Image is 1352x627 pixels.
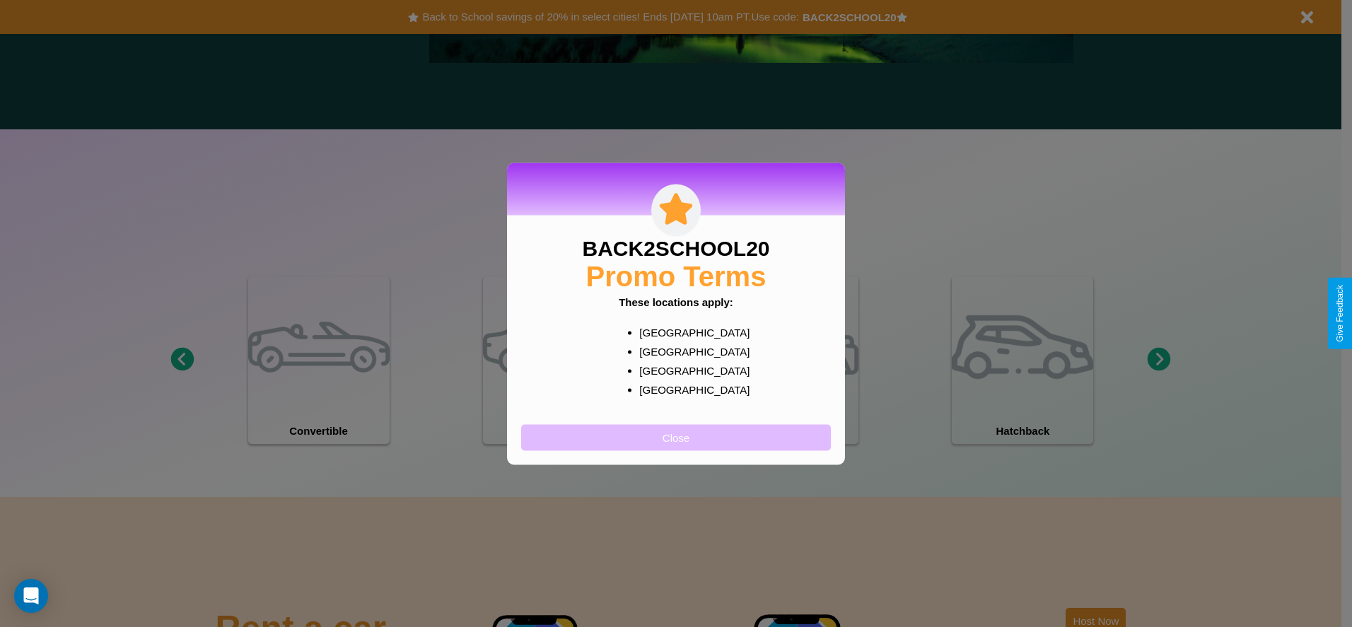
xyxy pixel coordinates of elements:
h2: Promo Terms [586,260,767,292]
p: [GEOGRAPHIC_DATA] [639,361,740,380]
div: Give Feedback [1335,285,1345,342]
p: [GEOGRAPHIC_DATA] [639,322,740,341]
p: [GEOGRAPHIC_DATA] [639,341,740,361]
b: These locations apply: [619,295,733,307]
button: Close [521,424,831,450]
h3: BACK2SCHOOL20 [582,236,769,260]
div: Open Intercom Messenger [14,579,48,613]
p: [GEOGRAPHIC_DATA] [639,380,740,399]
